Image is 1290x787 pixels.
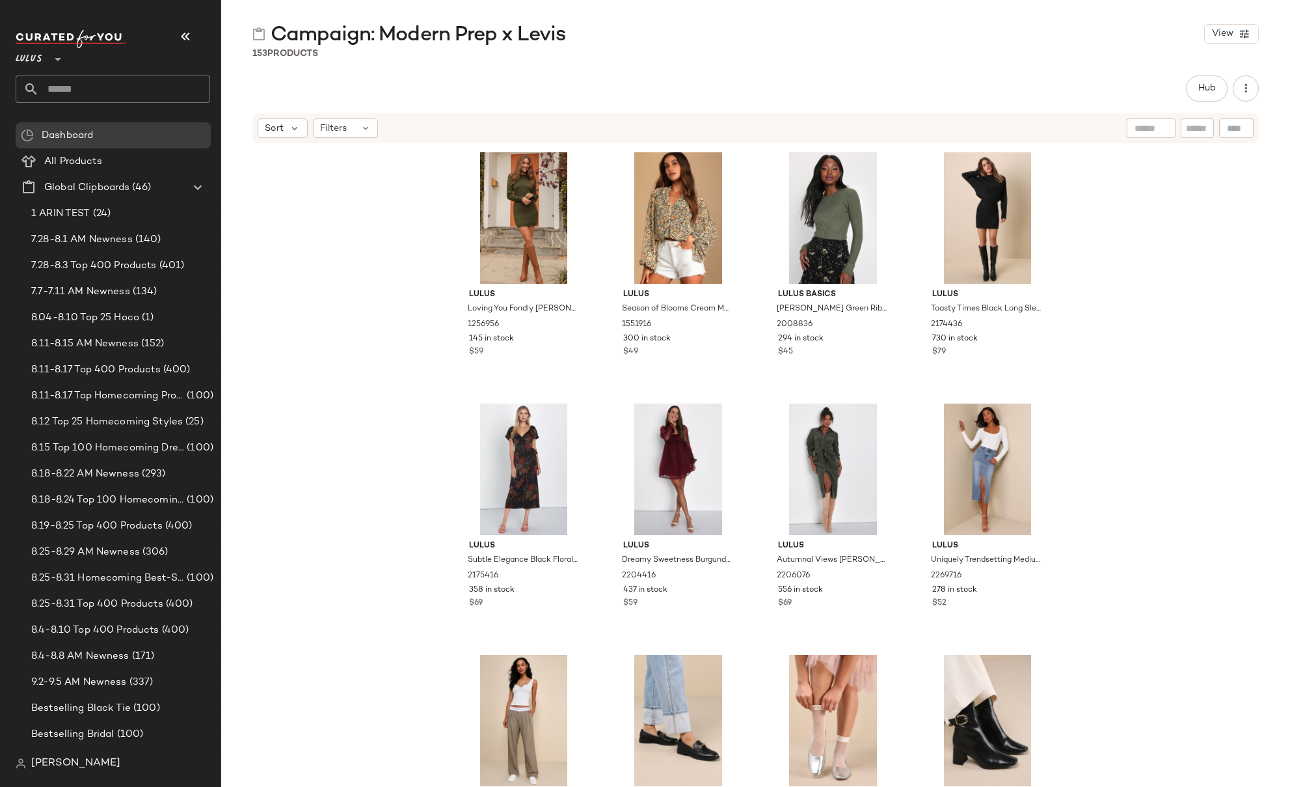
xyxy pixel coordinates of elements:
span: 8.18-8.22 AM Newness [31,467,139,482]
span: Lulus [932,289,1042,301]
span: (140) [133,232,161,247]
img: svg%3e [16,758,26,769]
span: 8.11-8.17 Top Homecoming Product [31,389,184,404]
span: 300 in stock [623,333,671,345]
span: (100) [184,571,213,586]
span: (100) [131,701,160,716]
span: 8.12 Top 25 Homecoming Styles [31,415,183,430]
span: Filters [320,122,347,135]
span: (100) [184,441,213,456]
span: (400) [159,623,189,638]
span: 8.4-8.8 AM Newness [31,649,129,664]
span: Lulus [16,44,42,68]
img: 6453121_1256956.jpg [459,152,589,284]
span: 9.2-9.5 AM Newness [31,675,127,690]
span: (400) [161,363,191,378]
button: View [1204,24,1259,44]
span: 8.18-8.24 Top 100 Homecoming Dresses [31,493,184,508]
span: Lulus [623,289,733,301]
span: 8.4-8.10 Top 400 Products [31,623,159,638]
span: $52 [932,598,947,609]
img: 7585981_1551916.jpg [613,152,744,284]
span: $69 [778,598,792,609]
span: Bestselling Black Tie [31,701,131,716]
span: (46) [129,180,151,195]
span: Subtle Elegance Black Floral Print Faux Wrap Midi Dress [468,555,578,566]
span: Campaign: Modern Prep x Levis [271,22,565,48]
span: (400) [163,597,193,612]
span: (100) [184,493,213,508]
img: 10943461_2174436.jpg [922,152,1053,284]
span: Uniquely Trendsetting Medium Wash High Rise Denim Midi Skirt [931,555,1041,566]
span: (337) [127,675,154,690]
span: 2175416 [468,570,498,582]
span: Loving You Fondly [PERSON_NAME] Ribbed Knit Sweater Dress [468,303,578,315]
span: 278 in stock [932,585,977,596]
img: 11265241_2299491.jpg [459,655,589,786]
span: (401) [157,258,185,273]
span: Hub [1198,83,1216,94]
span: Season of Blooms Cream Multi Floral Print Balloon Sleeve Top [622,303,732,315]
span: 8.15 Top 100 Homecoming Dresses [31,441,184,456]
span: All Products [44,154,102,169]
span: (152) [139,337,165,352]
span: 8.25-8.29 AM Newness [31,545,140,560]
span: Global Clipboards [44,180,129,195]
span: 7.28-8.1 AM Newness [31,232,133,247]
img: 10593721_2008836.jpg [768,152,898,284]
span: 358 in stock [469,585,515,596]
span: Dreamy Sweetness Burgundy Swiss Dot Ruffled Mini Babydoll Dress [622,555,732,566]
span: 7.7-7.11 AM Newness [31,284,130,299]
span: $49 [623,346,638,358]
span: 1551916 [622,319,651,331]
span: 1 ARIN TEST [31,206,90,221]
span: 437 in stock [623,585,667,596]
span: [PERSON_NAME] [31,756,120,771]
span: Lulus [469,540,579,552]
span: [PERSON_NAME] Green Ribbed Knit Long Sleeve Sweater Top [777,303,887,315]
span: Lulus [778,540,888,552]
img: 10730441_2206076.jpg [768,404,898,535]
span: 1256956 [468,319,499,331]
span: Lulus [469,289,579,301]
span: (25) [183,415,204,430]
img: svg%3e [21,129,34,142]
span: 8.04-8.10 Top 25 Hoco [31,311,139,325]
span: 730 in stock [932,333,978,345]
span: 153 [252,49,267,59]
span: 2204416 [622,570,656,582]
span: Lulus [623,540,733,552]
img: svg%3e [252,27,265,40]
span: View [1211,29,1233,39]
span: 8.11-8.15 AM Newness [31,337,139,352]
span: 7.28-8.3 Top 400 Products [31,258,157,273]
span: $79 [932,346,946,358]
div: Products [252,47,318,61]
span: Bestselling Bridal [31,727,114,742]
span: $69 [469,598,483,609]
span: 8.25-8.31 Top 400 Products [31,597,163,612]
span: 2206076 [777,570,810,582]
span: (293) [139,467,166,482]
span: Lulus Basics [778,289,888,301]
span: Autumnal Views [PERSON_NAME] Suede Button-Up Tie-Front Midi Dress [777,555,887,566]
span: 8.19-8.25 Top 400 Products [31,519,163,534]
img: 12311521_2437851.jpg [922,655,1053,786]
img: 11851861_2362051.jpg [613,655,744,786]
span: (171) [129,649,155,664]
span: 556 in stock [778,585,823,596]
img: 10786301_2204416.jpg [613,404,744,535]
span: (100) [114,727,144,742]
span: 2174436 [931,319,962,331]
span: 145 in stock [469,333,514,345]
span: (134) [130,284,157,299]
img: 10564261_2175416.jpg [459,404,589,535]
span: $45 [778,346,793,358]
span: (24) [90,206,111,221]
span: (306) [140,545,168,560]
span: 2008836 [777,319,813,331]
span: $59 [623,598,638,609]
span: 294 in stock [778,333,824,345]
span: Sort [265,122,284,135]
img: cfy_white_logo.C9jOOHJF.svg [16,30,126,48]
